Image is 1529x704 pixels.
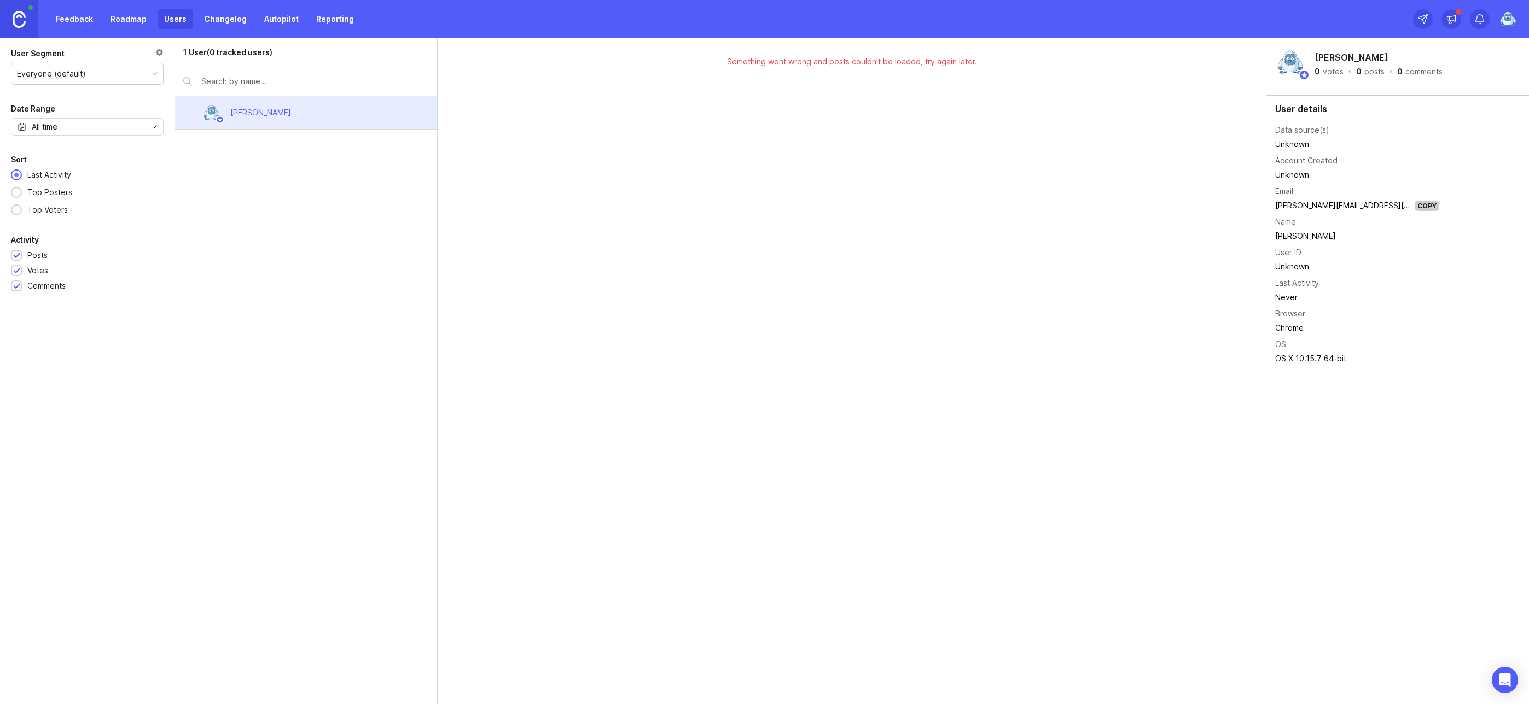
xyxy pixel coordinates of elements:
[1498,9,1518,29] img: Ryan Shatford
[1312,49,1391,66] h2: [PERSON_NAME]
[1275,247,1301,259] div: User ID
[1415,201,1439,211] div: Copy
[22,204,73,216] div: Top Voters
[1275,185,1293,197] div: Email
[1356,68,1362,75] div: 0
[1275,104,1520,113] div: User details
[49,9,100,29] a: Feedback
[1275,229,1439,243] td: [PERSON_NAME]
[27,280,66,292] div: Comments
[17,68,86,80] div: Everyone (default)
[1275,261,1439,273] div: Unknown
[22,169,77,181] div: Last Activity
[1275,201,1461,210] a: [PERSON_NAME][EMAIL_ADDRESS][DOMAIN_NAME]
[1323,68,1344,75] div: votes
[455,56,1248,68] div: Something went wrong and posts couldn't be loaded, try again later.
[11,233,39,247] div: Activity
[1275,321,1439,335] td: Chrome
[11,47,65,60] div: User Segment
[32,121,57,133] div: All time
[1275,216,1296,228] div: Name
[1299,69,1310,80] img: member badge
[1275,124,1329,136] div: Data source(s)
[22,186,78,198] div: Top Posters
[197,9,253,29] a: Changelog
[1275,169,1439,181] div: Unknown
[1275,155,1338,167] div: Account Created
[146,122,163,131] svg: toggle icon
[1275,338,1286,350] div: OS
[183,46,272,58] div: 1 User (0 tracked users)
[11,102,55,115] div: Date Range
[11,153,27,166] div: Sort
[27,249,48,261] div: Posts
[1275,351,1439,366] td: OS X 10.15.7 64-bit
[258,9,305,29] a: Autopilot
[1275,47,1306,78] img: Ryan Shatford
[1275,291,1439,303] div: Never
[27,265,48,277] div: Votes
[230,107,291,119] div: [PERSON_NAME]
[1364,68,1385,75] div: posts
[201,75,429,87] input: Search by name...
[1405,68,1443,75] div: comments
[158,9,193,29] a: Users
[216,116,224,124] img: member badge
[1388,68,1394,75] div: ·
[1347,68,1353,75] div: ·
[1397,68,1403,75] div: 0
[13,11,26,28] img: Canny Home
[310,9,361,29] a: Reporting
[1315,68,1320,75] div: 0
[1275,277,1319,289] div: Last Activity
[104,9,153,29] a: Roadmap
[1275,137,1439,151] td: Unknown
[202,103,222,122] img: Ryan Shatford
[1492,667,1518,693] div: Open Intercom Messenger
[1275,308,1305,320] div: Browser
